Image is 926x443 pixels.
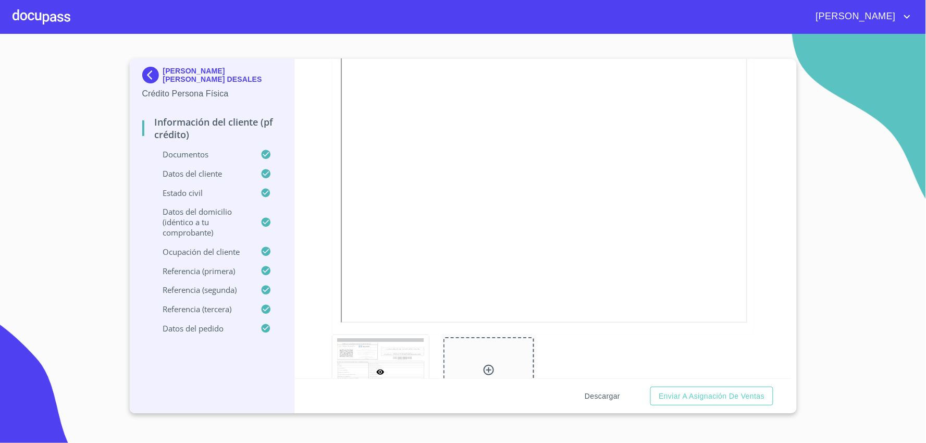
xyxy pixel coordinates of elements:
[650,387,773,406] button: Enviar a Asignación de Ventas
[142,285,261,295] p: Referencia (segunda)
[142,266,261,276] p: Referencia (primera)
[142,116,282,141] p: Información del cliente (PF crédito)
[341,43,747,323] iframe: Constancia de situación fiscal
[142,206,261,238] p: Datos del domicilio (idéntico a tu comprobante)
[142,88,282,100] p: Crédito Persona Física
[142,67,163,83] img: Docupass spot blue
[808,8,913,25] button: account of current user
[142,247,261,257] p: Ocupación del Cliente
[659,390,764,403] span: Enviar a Asignación de Ventas
[581,387,624,406] button: Descargar
[142,188,261,198] p: Estado Civil
[142,168,261,179] p: Datos del cliente
[142,323,261,334] p: Datos del pedido
[142,149,261,159] p: Documentos
[808,8,901,25] span: [PERSON_NAME]
[585,390,620,403] span: Descargar
[142,67,282,88] div: [PERSON_NAME] [PERSON_NAME] DESALES
[163,67,282,83] p: [PERSON_NAME] [PERSON_NAME] DESALES
[142,304,261,314] p: Referencia (tercera)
